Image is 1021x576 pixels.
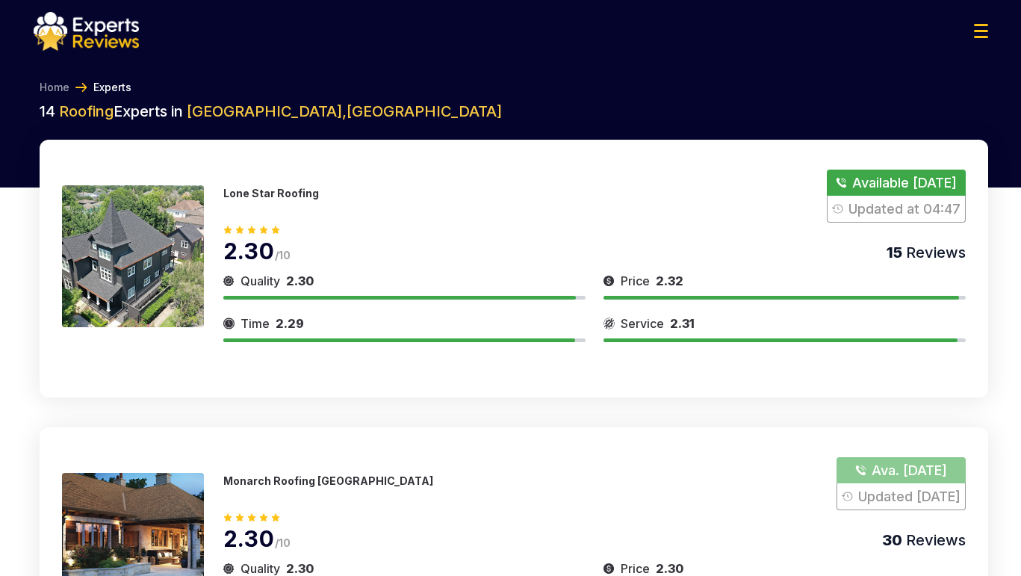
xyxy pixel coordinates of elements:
span: Roofing [59,102,114,120]
p: Monarch Roofing [GEOGRAPHIC_DATA] [223,474,433,487]
span: Price [621,272,650,290]
span: Quality [240,272,280,290]
span: 2.30 [656,561,683,576]
span: Time [240,315,270,332]
span: /10 [275,536,291,549]
span: Service [621,315,664,332]
span: /10 [275,249,291,261]
img: Menu Icon [974,24,988,38]
span: Reviews [902,244,966,261]
span: 15 [887,244,902,261]
span: 2.32 [656,273,683,288]
img: slider icon [603,272,615,290]
span: 30 [882,531,902,549]
p: Lone Star Roofing [223,187,319,199]
a: Experts [93,80,131,95]
img: 175466279898754.jpeg [62,185,204,327]
h2: 14 Experts in [40,101,988,122]
img: logo [34,12,139,51]
span: 2.30 [286,561,314,576]
span: 2.30 [223,238,275,264]
img: slider icon [603,315,615,332]
img: slider icon [223,315,235,332]
span: 2.31 [670,316,695,331]
span: 2.30 [286,273,314,288]
span: Reviews [902,531,966,549]
nav: Breadcrumb [34,80,988,95]
span: 2.29 [276,316,304,331]
span: 2.30 [223,525,275,552]
span: [GEOGRAPHIC_DATA] , [GEOGRAPHIC_DATA] [187,102,502,120]
img: slider icon [223,272,235,290]
a: Home [40,80,69,95]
